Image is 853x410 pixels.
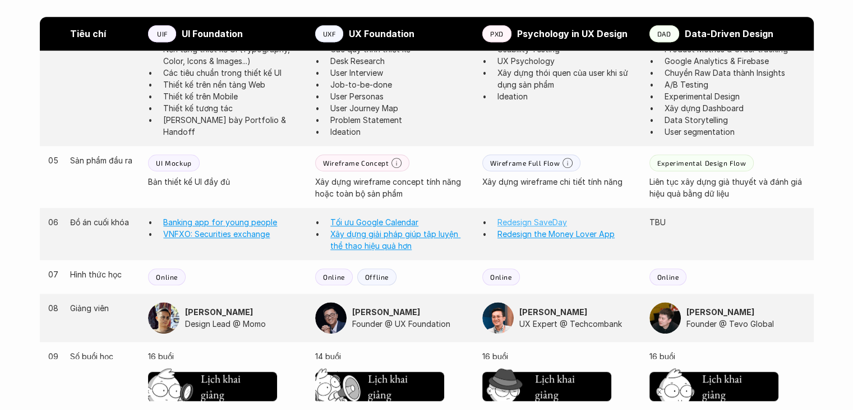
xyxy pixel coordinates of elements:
p: Offline [365,273,389,281]
p: Bản thiết kế UI đầy đủ [148,176,304,188]
p: Data Storytelling [665,114,805,126]
p: Google Analytics & Firebase [665,55,805,67]
button: Lịch khai giảng [649,372,778,402]
p: Thiết kế trên nền tảng Web [163,79,304,90]
a: Redesign the Money Lover App [497,229,615,239]
p: UI Mockup [156,159,191,167]
a: Redesign SaveDay [497,217,567,227]
p: Xây dựng Dashboard [665,102,805,114]
p: Experimental Design Flow [657,159,746,167]
p: Hình thức học [70,268,137,280]
p: DAD [657,30,671,38]
p: PXD [490,30,504,38]
p: Giảng viên [70,302,137,314]
strong: [PERSON_NAME] [352,307,420,317]
p: TBU [649,216,805,228]
p: User segmentation [665,126,805,138]
strong: Tiêu chí [70,28,106,39]
p: 14 buổi [315,350,471,362]
p: Thiết kế trên Mobile [163,90,304,102]
p: [PERSON_NAME] bày Portfolio & Handoff [163,114,304,138]
p: 16 buổi [148,350,304,362]
h5: Lịch khai giảng [368,371,409,403]
p: Online [657,273,679,281]
a: Xây dựng giải pháp giúp tập luyện thể thao hiệu quả hơn [330,229,460,250]
p: User Personas [330,90,471,102]
p: UIF [157,30,168,38]
button: Lịch khai giảng [315,372,444,402]
p: Nền tảng thiết kế UI (Typography, Color, Icons & Images...) [163,43,304,67]
p: 06 [48,216,59,228]
a: Lịch khai giảng [649,368,778,402]
a: Banking app for young people [163,217,277,227]
p: 07 [48,268,59,280]
strong: Data-Driven Design [685,28,773,39]
p: Wireframe Full Flow [490,159,560,167]
p: Online [490,273,512,281]
h5: Lịch khai giảng [535,371,577,403]
p: Xây dựng wireframe concept tính năng hoặc toàn bộ sản phẩm [315,176,471,199]
p: 08 [48,302,59,314]
p: Job-to-be-done [330,79,471,90]
p: Xây dựng thói quen của user khi sử dụng sản phẩm [497,67,638,90]
a: Tối ưu Google Calendar [330,217,418,227]
p: 16 buổi [649,350,805,362]
p: Số buổi học [70,350,137,362]
p: Liên tục xây dựng giả thuyết và đánh giá hiệu quả bằng dữ liệu [649,176,805,199]
p: UX Expert @ Techcombank [519,318,638,330]
p: 16 buổi [482,350,638,362]
p: User Journey Map [330,102,471,114]
a: VNFXO: Securities exchange [163,229,270,239]
button: Lịch khai giảng [482,372,611,402]
p: Experimental Design [665,90,805,102]
p: 05 [48,154,59,166]
strong: Psychology in UX Design [517,28,628,39]
p: Thiết kế tương tác [163,102,304,114]
p: Chuyển Raw Data thành Insights [665,67,805,79]
button: Lịch khai giảng [148,372,277,402]
p: Desk Research [330,55,471,67]
p: Problem Statement [330,114,471,126]
p: Design Lead @ Momo [185,318,304,330]
strong: [PERSON_NAME] [185,307,253,317]
p: User Interview [330,67,471,79]
p: Các tiêu chuẩn trong thiết kế UI [163,67,304,79]
strong: [PERSON_NAME] [519,307,587,317]
p: Ideation [497,90,638,102]
a: Lịch khai giảng [315,368,444,402]
p: Ideation [330,126,471,138]
h5: Lịch khai giảng [702,371,744,403]
p: UX Psychology [497,55,638,67]
p: A/B Testing [665,79,805,90]
p: Online [323,273,345,281]
strong: [PERSON_NAME] [686,307,754,317]
p: Founder @ UX Foundation [352,318,471,330]
p: 09 [48,350,59,362]
p: UXF [323,30,336,38]
strong: UI Foundation [182,28,243,39]
p: Online [156,273,178,281]
strong: UX Foundation [349,28,414,39]
p: Sản phẩm đầu ra [70,154,137,166]
a: Lịch khai giảng [148,368,277,402]
p: Founder @ Tevo Global [686,318,805,330]
p: Đồ án cuối khóa [70,216,137,228]
a: Lịch khai giảng [482,368,611,402]
h5: Lịch khai giảng [201,371,242,403]
p: Wireframe Concept [323,159,389,167]
p: Xây dựng wireframe chi tiết tính năng [482,176,638,188]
